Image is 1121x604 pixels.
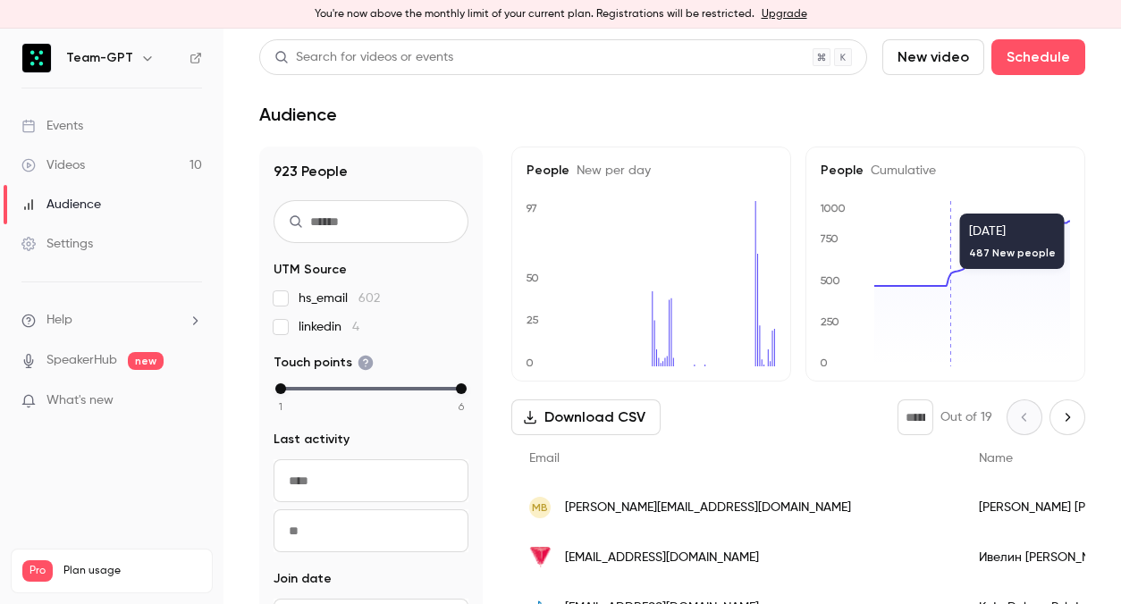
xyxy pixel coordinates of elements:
a: SpeakerHub [46,351,117,370]
text: 500 [820,274,840,287]
text: 0 [526,357,534,369]
img: kamko.bg [529,547,551,568]
div: min [275,383,286,394]
button: Next page [1049,399,1085,435]
span: 4 [352,321,359,333]
text: 250 [821,315,839,328]
div: Audience [21,196,101,214]
iframe: Noticeable Trigger [181,393,202,409]
p: Out of 19 [940,408,992,426]
span: linkedin [299,318,359,336]
span: Pro [22,560,53,582]
h5: People [527,162,776,180]
span: 6 [459,398,464,415]
li: help-dropdown-opener [21,311,202,330]
div: Events [21,117,83,135]
button: Schedule [991,39,1085,75]
span: UTM Source [274,261,347,279]
text: 50 [526,272,539,284]
span: Last activity [274,431,350,449]
span: [EMAIL_ADDRESS][DOMAIN_NAME] [565,549,759,567]
span: Email [529,452,560,465]
span: new [128,352,164,370]
img: Team-GPT [22,44,51,72]
span: MB [532,499,548,516]
text: 97 [526,202,537,214]
h1: 923 People [274,161,468,182]
button: New video [882,39,984,75]
div: Videos [21,156,85,174]
span: [PERSON_NAME][EMAIL_ADDRESS][DOMAIN_NAME] [565,499,851,517]
input: From [274,459,468,502]
div: Search for videos or events [274,48,453,67]
span: 602 [358,292,380,305]
span: Name [979,452,1013,465]
span: Cumulative [864,164,936,177]
a: Upgrade [762,7,807,21]
button: Download CSV [511,399,661,435]
text: 750 [820,232,839,245]
text: 0 [820,357,828,369]
span: hs_email [299,289,380,307]
span: Help [46,311,72,330]
h1: Audience [259,104,337,125]
div: max [456,383,467,394]
text: 25 [527,314,539,326]
div: Settings [21,235,93,253]
span: Touch points [274,354,374,372]
h6: Team-GPT [66,49,133,67]
span: 1 [279,398,282,415]
text: 1000 [820,202,846,214]
span: Plan usage [63,564,201,578]
h5: People [821,162,1070,180]
span: Join date [274,570,332,588]
span: What's new [46,391,114,410]
input: To [274,509,468,552]
span: New per day [569,164,651,177]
